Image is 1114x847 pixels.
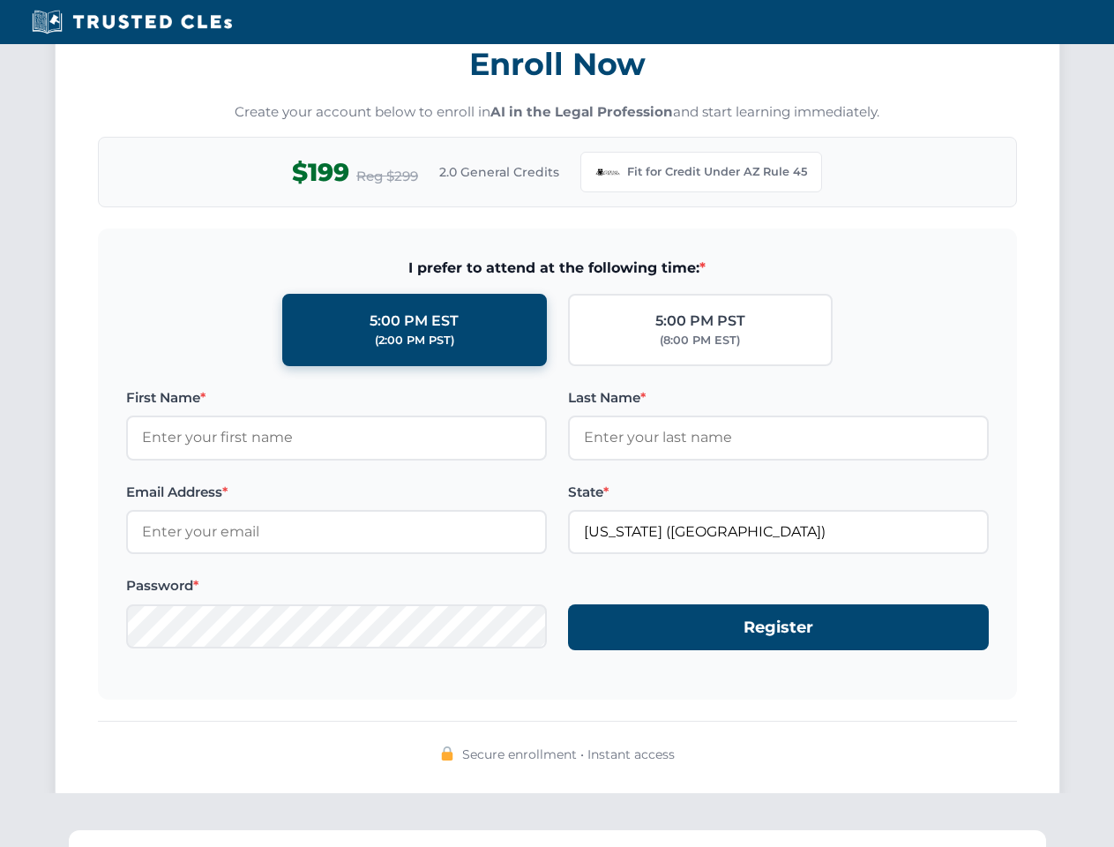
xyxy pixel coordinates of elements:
div: (8:00 PM EST) [660,332,740,349]
span: Fit for Credit Under AZ Rule 45 [627,163,807,181]
div: 5:00 PM PST [655,310,745,333]
label: Last Name [568,387,989,409]
label: State [568,482,989,503]
span: $199 [292,153,349,192]
label: Email Address [126,482,547,503]
input: Enter your first name [126,416,547,460]
img: Trusted CLEs [26,9,237,35]
div: (2:00 PM PST) [375,332,454,349]
strong: AI in the Legal Profession [490,103,673,120]
div: 5:00 PM EST [370,310,459,333]
input: Arizona (AZ) [568,510,989,554]
label: Password [126,575,547,596]
button: Register [568,604,989,651]
span: I prefer to attend at the following time: [126,257,989,280]
p: Create your account below to enroll in and start learning immediately. [98,102,1017,123]
img: 🔒 [440,746,454,761]
input: Enter your last name [568,416,989,460]
input: Enter your email [126,510,547,554]
label: First Name [126,387,547,409]
img: Arizona Bar [595,160,620,184]
span: 2.0 General Credits [439,162,559,182]
h3: Enroll Now [98,36,1017,92]
span: Reg $299 [356,166,418,187]
span: Secure enrollment • Instant access [462,745,675,764]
